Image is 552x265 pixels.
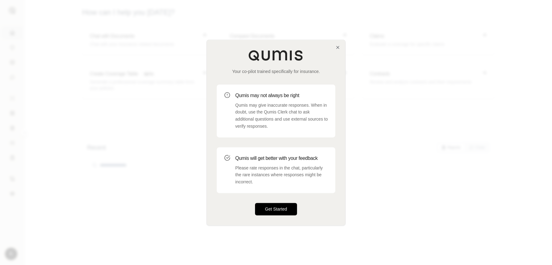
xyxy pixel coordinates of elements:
h3: Qumis may not always be right [235,92,328,99]
img: Qumis Logo [248,50,304,61]
p: Your co-pilot trained specifically for insurance. [217,68,335,75]
h3: Qumis will get better with your feedback [235,155,328,162]
button: Get Started [255,203,297,215]
p: Please rate responses in the chat, particularly the rare instances where responses might be incor... [235,165,328,186]
p: Qumis may give inaccurate responses. When in doubt, use the Qumis Clerk chat to ask additional qu... [235,102,328,130]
